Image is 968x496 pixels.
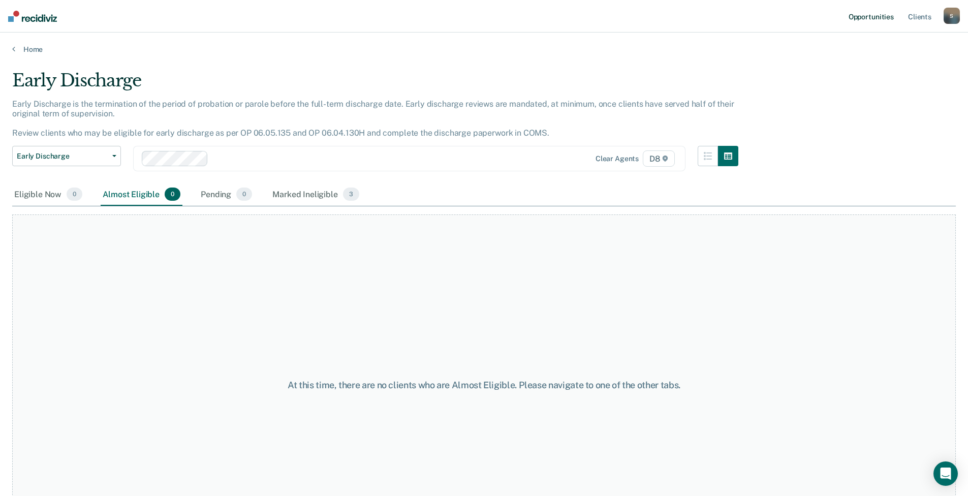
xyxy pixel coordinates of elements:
span: 0 [67,188,82,201]
div: Eligible Now0 [12,183,84,206]
span: 0 [236,188,252,201]
div: Open Intercom Messenger [933,461,958,486]
a: Home [12,45,956,54]
div: Pending0 [199,183,254,206]
div: Almost Eligible0 [101,183,182,206]
p: Early Discharge is the termination of the period of probation or parole before the full-term disc... [12,99,734,138]
div: At this time, there are no clients who are Almost Eligible. Please navigate to one of the other t... [248,380,720,391]
img: Recidiviz [8,11,57,22]
span: 3 [343,188,359,201]
div: Early Discharge [12,70,738,99]
button: Early Discharge [12,146,121,166]
span: 0 [165,188,180,201]
div: Clear agents [596,154,639,163]
div: Marked Ineligible3 [270,183,361,206]
button: S [944,8,960,24]
span: Early Discharge [17,152,108,161]
span: D8 [643,150,675,167]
